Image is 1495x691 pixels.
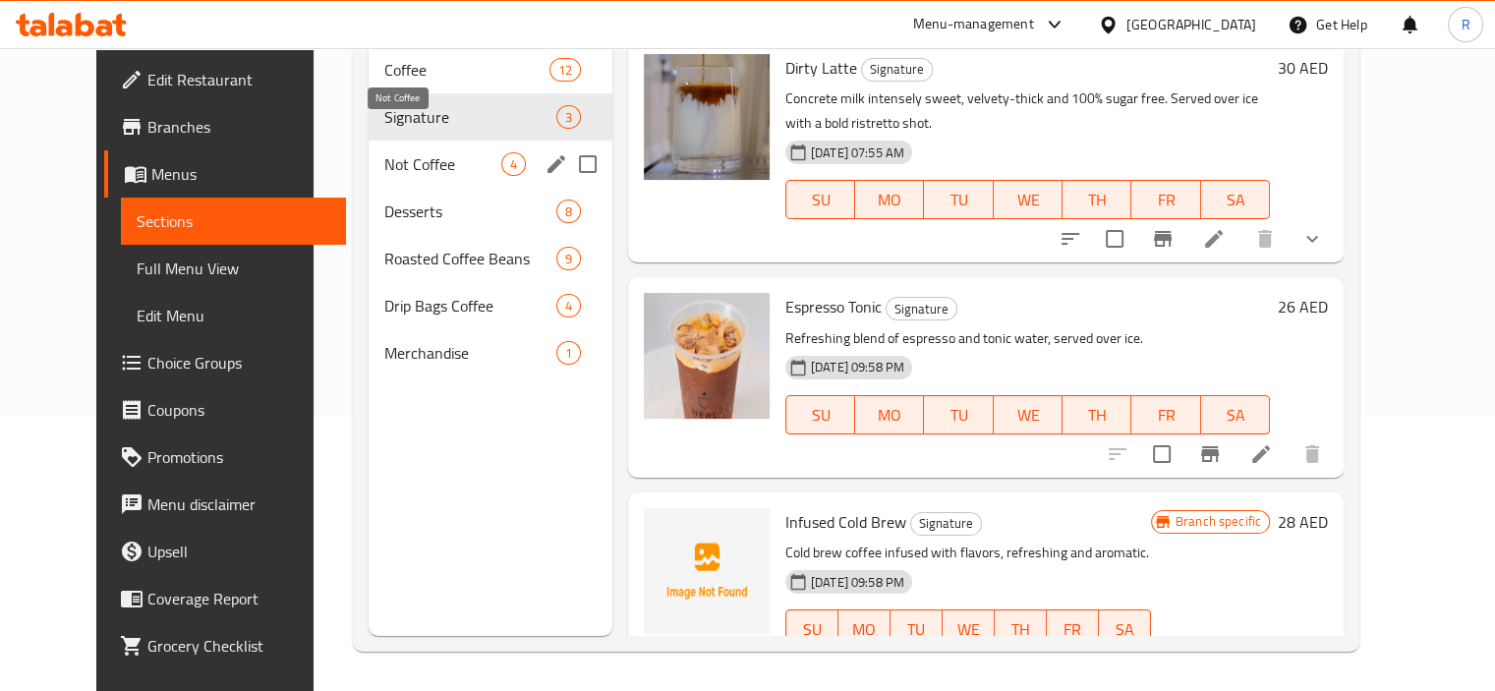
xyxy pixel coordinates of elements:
[369,38,612,384] nav: Menu sections
[384,341,556,365] div: Merchandise
[542,149,571,179] button: edit
[384,247,556,270] span: Roasted Coffee Beans
[384,200,556,223] span: Desserts
[557,344,580,363] span: 1
[384,105,556,129] div: Signature
[794,401,847,430] span: SU
[137,257,330,280] span: Full Menu View
[147,398,330,422] span: Coupons
[1107,615,1143,644] span: SA
[863,186,916,214] span: MO
[104,575,346,622] a: Coverage Report
[861,58,933,82] div: Signature
[785,326,1270,351] p: Refreshing blend of espresso and tonic water, served over ice.
[369,329,612,376] div: Merchandise1
[803,573,912,592] span: [DATE] 09:58 PM
[1201,395,1270,434] button: SA
[644,293,770,419] img: Espresso Tonic
[557,250,580,268] span: 9
[1278,508,1328,536] h6: 28 AED
[794,615,831,644] span: SU
[1126,14,1256,35] div: [GEOGRAPHIC_DATA]
[1139,215,1186,262] button: Branch-specific-item
[1201,180,1270,219] button: SA
[147,68,330,91] span: Edit Restaurant
[1131,395,1200,434] button: FR
[898,615,935,644] span: TU
[104,150,346,198] a: Menus
[943,609,995,649] button: WE
[104,433,346,481] a: Promotions
[846,615,883,644] span: MO
[855,395,924,434] button: MO
[502,155,525,174] span: 4
[924,395,993,434] button: TU
[785,180,855,219] button: SU
[1070,401,1123,430] span: TH
[1209,186,1262,214] span: SA
[785,609,838,649] button: SU
[862,58,932,81] span: Signature
[785,541,1151,565] p: Cold brew coffee infused with flavors, refreshing and aromatic.
[556,247,581,270] div: items
[147,445,330,469] span: Promotions
[369,93,612,141] div: Signature3
[644,54,770,180] img: Dirty Latte
[1278,54,1328,82] h6: 30 AED
[785,53,857,83] span: Dirty Latte
[785,395,855,434] button: SU
[1209,401,1262,430] span: SA
[147,115,330,139] span: Branches
[384,152,501,176] span: Not Coffee
[549,58,581,82] div: items
[104,622,346,669] a: Grocery Checklist
[501,152,526,176] div: items
[556,200,581,223] div: items
[1186,431,1234,478] button: Branch-specific-item
[369,46,612,93] div: Coffee12
[121,198,346,245] a: Sections
[1131,180,1200,219] button: FR
[104,386,346,433] a: Coupons
[855,180,924,219] button: MO
[1202,227,1226,251] a: Edit menu item
[994,395,1063,434] button: WE
[147,351,330,374] span: Choice Groups
[785,292,882,321] span: Espresso Tonic
[1094,218,1135,259] span: Select to update
[1139,401,1192,430] span: FR
[121,245,346,292] a: Full Menu View
[1099,609,1151,649] button: SA
[803,144,912,162] span: [DATE] 07:55 AM
[863,401,916,430] span: MO
[556,105,581,129] div: items
[838,609,891,649] button: MO
[891,609,943,649] button: TU
[1168,512,1269,531] span: Branch specific
[1300,227,1324,251] svg: Show Choices
[556,294,581,317] div: items
[104,481,346,528] a: Menu disclaimer
[147,587,330,610] span: Coverage Report
[785,86,1270,136] p: Concrete milk intensely sweet, velvety-thick and 100% sugar free. Served over ice with a bold ris...
[104,528,346,575] a: Upsell
[994,180,1063,219] button: WE
[369,141,612,188] div: Not Coffee4edit
[886,297,957,320] div: Signature
[1047,215,1094,262] button: sort-choices
[1063,180,1131,219] button: TH
[369,282,612,329] div: Drip Bags Coffee4
[104,103,346,150] a: Branches
[550,61,580,80] span: 12
[913,13,1034,36] div: Menu-management
[557,297,580,316] span: 4
[1002,401,1055,430] span: WE
[910,512,982,536] div: Signature
[557,108,580,127] span: 3
[1141,433,1182,475] span: Select to update
[1139,186,1192,214] span: FR
[950,615,987,644] span: WE
[384,294,556,317] span: Drip Bags Coffee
